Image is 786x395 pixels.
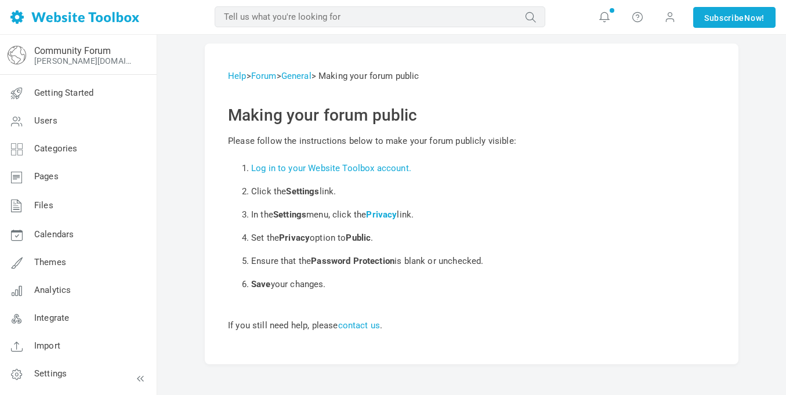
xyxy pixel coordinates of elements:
span: Analytics [34,285,71,295]
a: Community Forum [34,45,111,56]
span: Settings [34,368,67,379]
h2: Making your forum public [228,106,715,125]
a: Forum [251,71,277,81]
p: If you still need help, please . [228,305,715,332]
a: Privacy [366,209,397,220]
li: Ensure that the is blank or unchecked. [251,249,715,273]
b: Save [251,279,271,289]
span: Pages [34,171,59,182]
input: Tell us what you're looking for [215,6,545,27]
a: Log in to your Website Toolbox account. [251,163,411,173]
img: globe-icon.png [8,46,26,64]
span: Categories [34,143,78,154]
span: Import [34,340,60,351]
b: Settings [273,209,306,220]
a: General [281,71,311,81]
a: contact us [338,320,381,331]
b: Privacy [279,233,310,243]
span: Calendars [34,229,74,240]
a: SubscribeNow! [693,7,776,28]
li: In the menu, click the link. [251,203,715,226]
span: > > > Making your forum public [228,71,419,81]
li: Click the link. [251,180,715,203]
span: Users [34,115,57,126]
a: [PERSON_NAME][DOMAIN_NAME]/?authtoken=b0971b0a477e3f154889502061b5ffcb&rememberMe=1 [34,56,135,66]
b: Public [346,233,371,243]
p: Please follow the instructions below to make your forum publicly visible: [228,134,715,148]
span: Themes [34,257,66,267]
span: Files [34,200,53,211]
span: Now! [744,12,765,24]
li: Set the option to . [251,226,715,249]
span: Getting Started [34,88,93,98]
b: Settings [286,186,319,197]
li: your changes. [251,273,715,296]
span: Integrate [34,313,69,323]
b: Password Protection [311,256,394,266]
a: Help [228,71,247,81]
